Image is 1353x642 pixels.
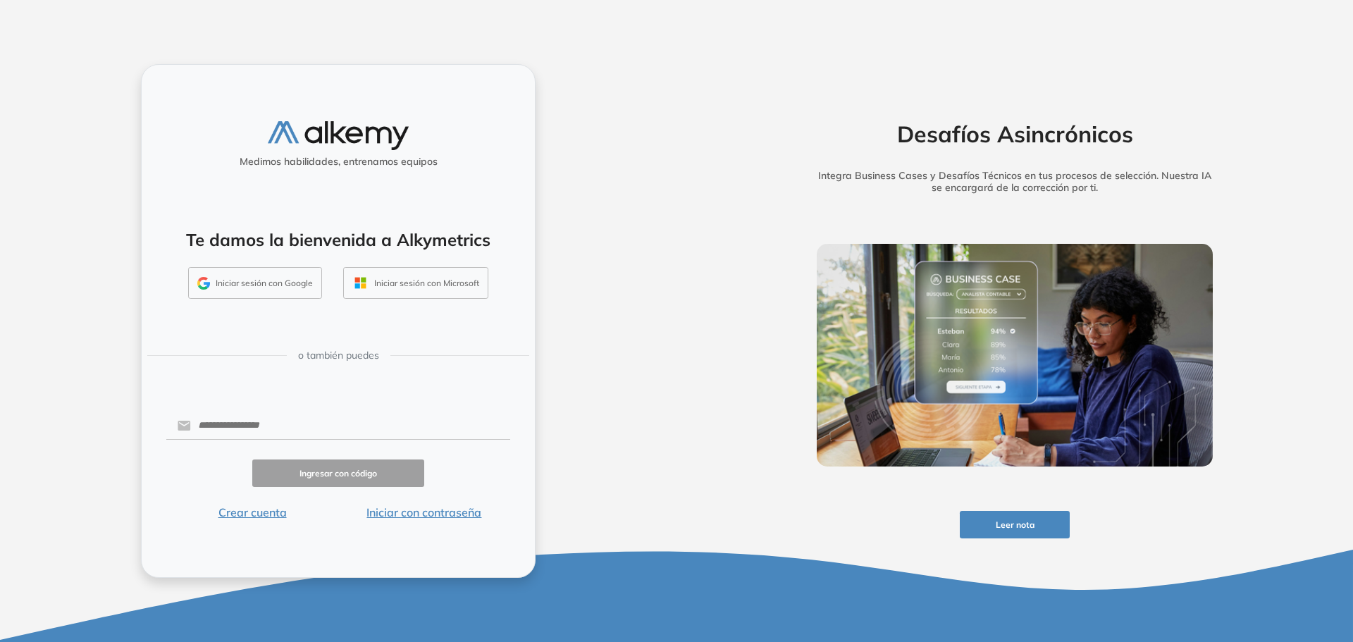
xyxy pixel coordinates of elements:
[298,348,379,363] span: o también puedes
[338,504,510,521] button: Iniciar con contraseña
[817,244,1213,467] img: img-more-info
[166,504,338,521] button: Crear cuenta
[160,230,517,250] h4: Te damos la bienvenida a Alkymetrics
[147,156,529,168] h5: Medimos habilidades, entrenamos equipos
[1099,479,1353,642] iframe: Chat Widget
[795,121,1235,147] h2: Desafíos Asincrónicos
[352,275,369,291] img: OUTLOOK_ICON
[795,170,1235,194] h5: Integra Business Cases y Desafíos Técnicos en tus procesos de selección. Nuestra IA se encargará ...
[960,511,1070,538] button: Leer nota
[268,121,409,150] img: logo-alkemy
[197,277,210,290] img: GMAIL_ICON
[252,459,424,487] button: Ingresar con código
[188,267,322,300] button: Iniciar sesión con Google
[343,267,488,300] button: Iniciar sesión con Microsoft
[1099,479,1353,642] div: Widget de chat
